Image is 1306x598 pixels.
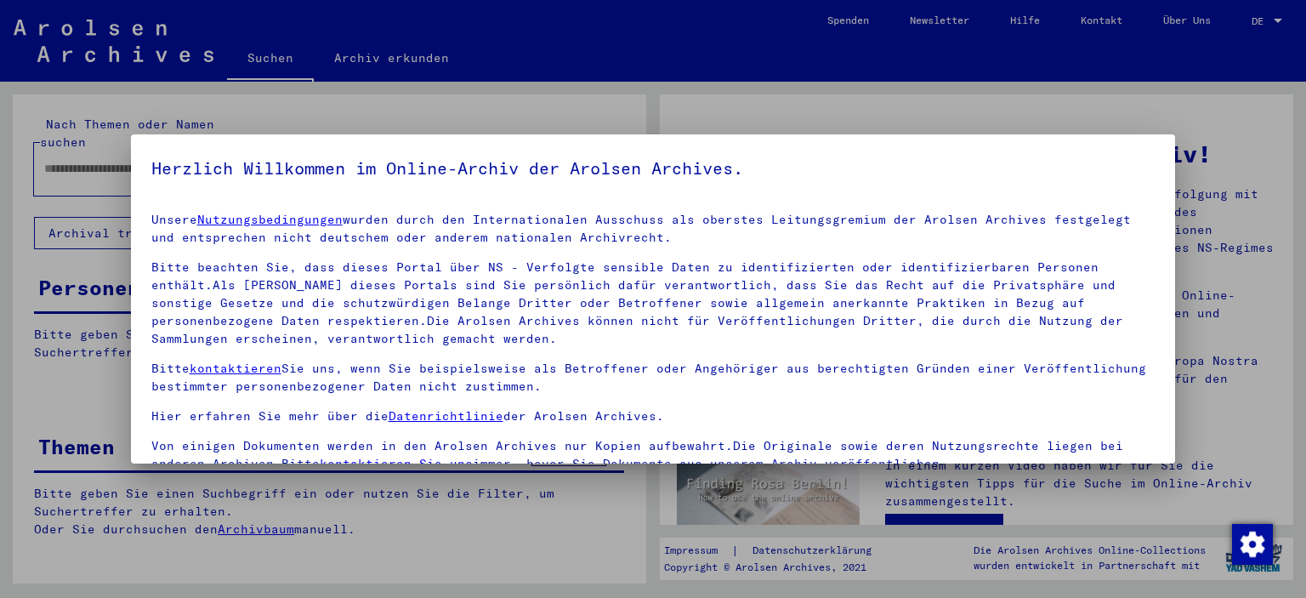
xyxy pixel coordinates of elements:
[197,212,343,227] a: Nutzungsbedingungen
[151,407,1156,425] p: Hier erfahren Sie mehr über die der Arolsen Archives.
[320,456,473,471] a: kontaktieren Sie uns
[389,408,503,424] a: Datenrichtlinie
[1231,523,1272,564] div: Zustimmung ändern
[151,259,1156,348] p: Bitte beachten Sie, dass dieses Portal über NS - Verfolgte sensible Daten zu identifizierten oder...
[151,211,1156,247] p: Unsere wurden durch den Internationalen Ausschuss als oberstes Leitungsgremium der Arolsen Archiv...
[151,437,1156,473] p: Von einigen Dokumenten werden in den Arolsen Archives nur Kopien aufbewahrt.Die Originale sowie d...
[190,361,281,376] a: kontaktieren
[151,155,1156,182] h5: Herzlich Willkommen im Online-Archiv der Arolsen Archives.
[1232,524,1273,565] img: Zustimmung ändern
[151,360,1156,396] p: Bitte Sie uns, wenn Sie beispielsweise als Betroffener oder Angehöriger aus berechtigten Gründen ...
